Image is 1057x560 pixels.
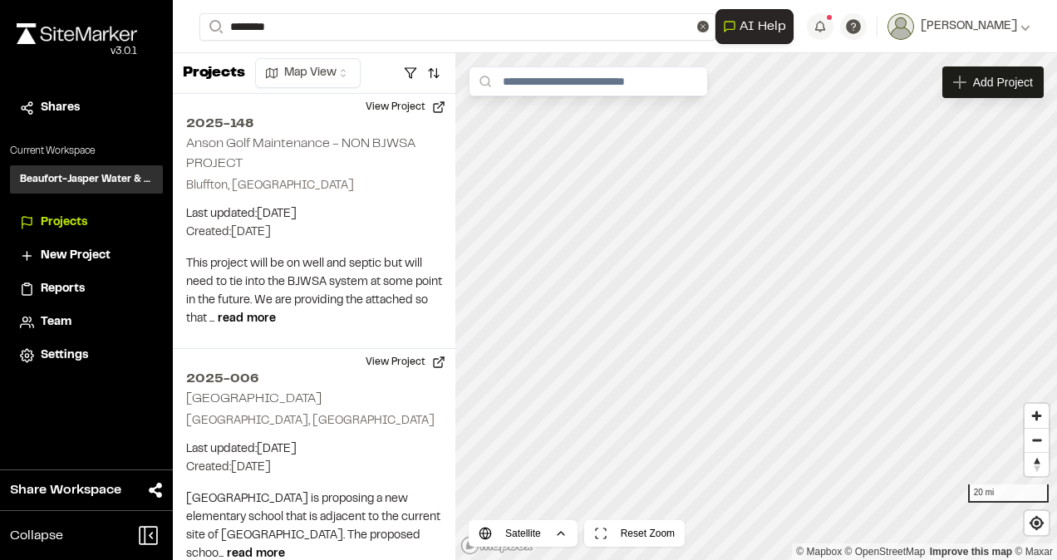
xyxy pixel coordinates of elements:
[186,224,442,242] p: Created: [DATE]
[227,549,285,559] span: read more
[41,214,87,232] span: Projects
[845,546,926,558] a: OpenStreetMap
[1025,404,1049,428] button: Zoom in
[20,346,153,365] a: Settings
[186,440,442,459] p: Last updated: [DATE]
[1025,453,1049,476] span: Reset bearing to north
[41,99,80,117] span: Shares
[973,74,1033,91] span: Add Project
[41,313,71,332] span: Team
[697,21,709,32] button: Clear text
[186,177,442,195] p: Bluffton, [GEOGRAPHIC_DATA]
[199,13,229,41] button: Search
[356,94,455,120] button: View Project
[20,172,153,187] h3: Beaufort-Jasper Water & Sewer Authority
[186,459,442,477] p: Created: [DATE]
[1025,429,1049,452] span: Zoom out
[20,247,153,265] a: New Project
[17,23,137,44] img: rebrand.png
[10,526,63,546] span: Collapse
[41,280,85,298] span: Reports
[20,280,153,298] a: Reports
[1025,452,1049,476] button: Reset bearing to north
[469,520,578,547] button: Satellite
[183,62,245,85] p: Projects
[796,546,842,558] a: Mapbox
[218,314,276,324] span: read more
[186,205,442,224] p: Last updated: [DATE]
[1025,428,1049,452] button: Zoom out
[20,214,153,232] a: Projects
[740,17,786,37] span: AI Help
[20,99,153,117] a: Shares
[356,349,455,376] button: View Project
[921,17,1017,36] span: [PERSON_NAME]
[186,369,442,389] h2: 2025-006
[10,480,121,500] span: Share Workspace
[715,9,794,44] button: Open AI Assistant
[41,247,111,265] span: New Project
[455,53,1057,560] canvas: Map
[930,546,1012,558] a: Map feedback
[887,13,1030,40] button: [PERSON_NAME]
[460,536,533,555] a: Mapbox logo
[1015,546,1053,558] a: Maxar
[20,313,153,332] a: Team
[584,520,685,547] button: Reset Zoom
[17,44,137,59] div: Oh geez...please don't...
[1025,511,1049,535] button: Find my location
[968,484,1049,503] div: 20 mi
[715,9,800,44] div: Open AI Assistant
[10,144,163,159] p: Current Workspace
[41,346,88,365] span: Settings
[186,412,442,430] p: [GEOGRAPHIC_DATA], [GEOGRAPHIC_DATA]
[186,255,442,328] p: This project will be on well and septic but will need to tie into the BJWSA system at some point ...
[186,138,415,169] h2: Anson Golf Maintenance - NON BJWSA PROJECT
[186,393,322,405] h2: [GEOGRAPHIC_DATA]
[186,114,442,134] h2: 2025-148
[887,13,914,40] img: User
